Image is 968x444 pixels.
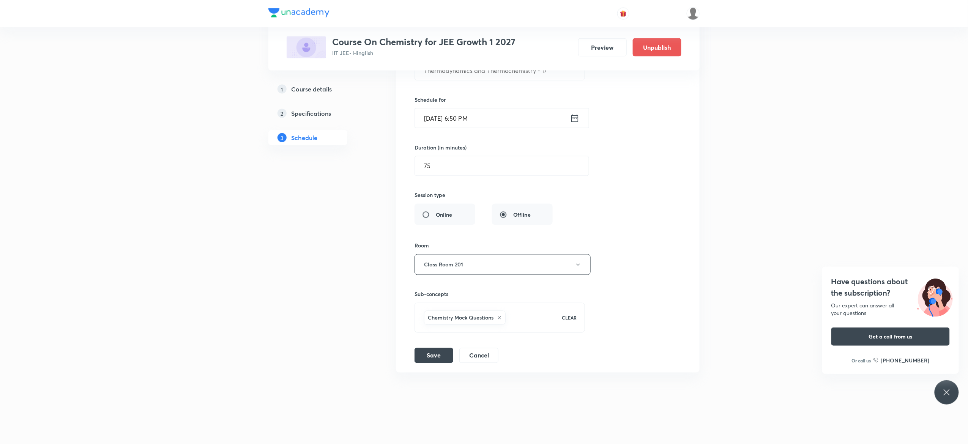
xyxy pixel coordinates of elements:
[911,276,959,317] img: ttu_illustration_new.svg
[578,38,627,57] button: Preview
[562,315,577,321] p: CLEAR
[415,348,453,363] button: Save
[831,327,950,346] button: Get a call from us
[831,302,950,317] div: Our expert can answer all your questions
[873,356,930,364] a: [PHONE_NUMBER]
[287,36,326,58] img: 2700A167-B98B-4473-9731-08802018DE99_plus.png
[415,290,585,298] h6: Sub-concepts
[831,276,950,299] h4: Have questions about the subscription?
[277,133,287,142] p: 3
[415,191,445,199] h6: Session type
[268,106,372,121] a: 2Specifications
[268,82,372,97] a: 1Course details
[415,254,591,275] button: Class Room 201
[617,8,629,20] button: avatar
[459,348,498,363] button: Cancel
[415,96,585,104] h6: Schedule for
[291,133,317,142] h5: Schedule
[415,242,429,250] h6: Room
[415,156,589,176] input: 75
[291,85,332,94] h5: Course details
[332,49,516,57] p: IIT JEE • Hinglish
[852,357,871,364] p: Or call us
[415,143,467,151] h6: Duration (in minutes)
[881,356,930,364] h6: [PHONE_NUMBER]
[268,8,329,17] img: Company Logo
[633,38,681,57] button: Unpublish
[277,109,287,118] p: 2
[687,7,700,20] img: Anuruddha Kumar
[277,85,287,94] p: 1
[428,314,493,322] h6: Chemistry Mock Questions
[291,109,331,118] h5: Specifications
[620,10,627,17] img: avatar
[268,8,329,19] a: Company Logo
[332,36,516,47] h3: Course On Chemistry for JEE Growth 1 2027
